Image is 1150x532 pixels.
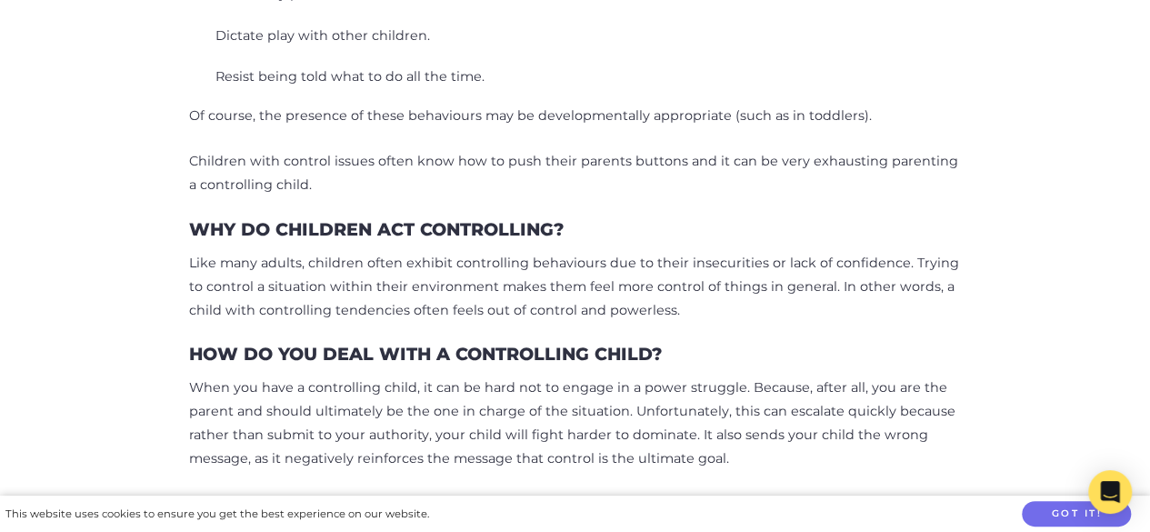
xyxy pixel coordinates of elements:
[215,65,485,89] li: Resist being told what to do all the time.
[1022,501,1131,527] button: Got it!
[215,25,430,48] li: Dictate play with other children.
[189,376,962,471] p: When you have a controlling child, it can be hard not to engage in a power struggle. Because, aft...
[189,105,962,128] p: Of course, the presence of these behaviours may be developmentally appropriate (such as in toddle...
[189,252,962,323] p: Like many adults, children often exhibit controlling behaviours due to their insecurities or lack...
[189,344,662,365] h3: How Do You Deal With A Controlling Child?
[189,150,962,197] p: Children with control issues often know how to push their parents buttons and it can be very exha...
[189,219,564,240] h3: Why Do Children Act Controlling?
[1088,470,1132,514] div: Open Intercom Messenger
[5,505,429,524] div: This website uses cookies to ensure you get the best experience on our website.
